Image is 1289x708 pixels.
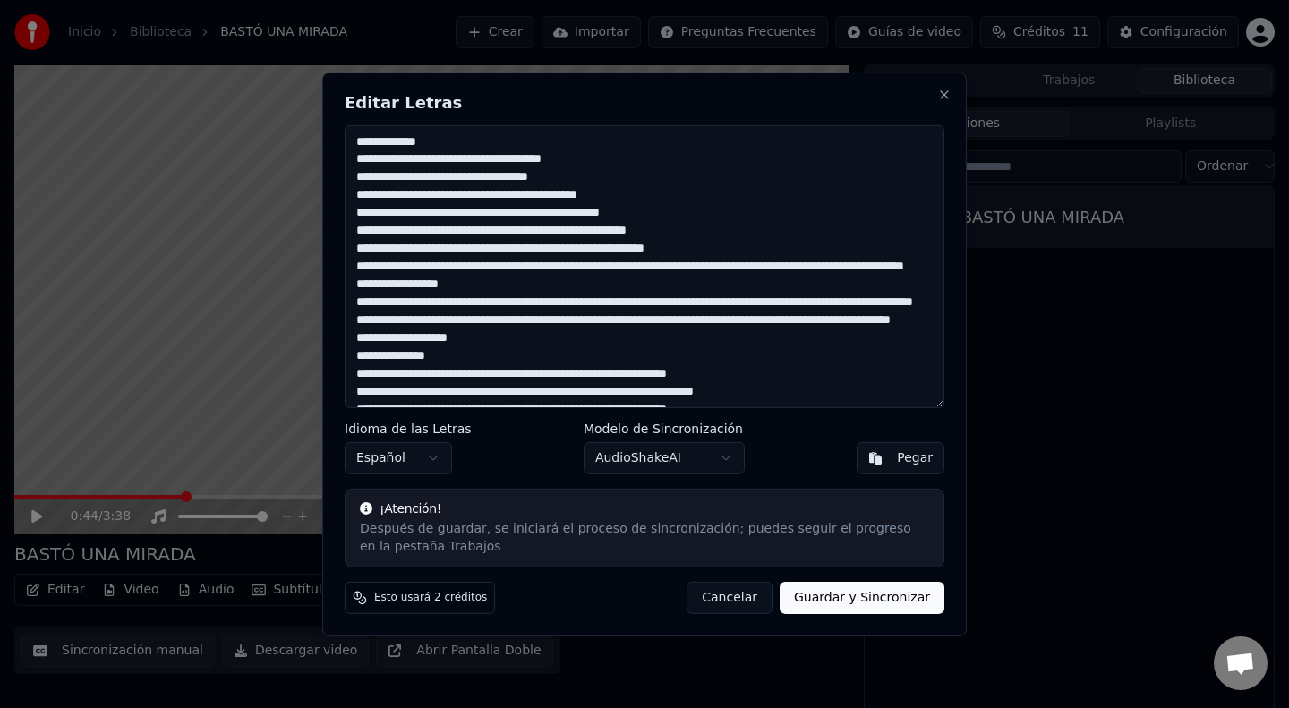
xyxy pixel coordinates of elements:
span: Esto usará 2 créditos [374,591,487,605]
h2: Editar Letras [345,94,944,110]
div: Pegar [897,449,933,467]
button: Guardar y Sincronizar [780,582,944,614]
button: Cancelar [687,582,773,614]
div: ¡Atención! [360,500,929,518]
label: Idioma de las Letras [345,422,472,435]
div: Después de guardar, se iniciará el proceso de sincronización; puedes seguir el progreso en la pes... [360,520,929,556]
label: Modelo de Sincronización [584,422,745,435]
button: Pegar [857,442,944,474]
